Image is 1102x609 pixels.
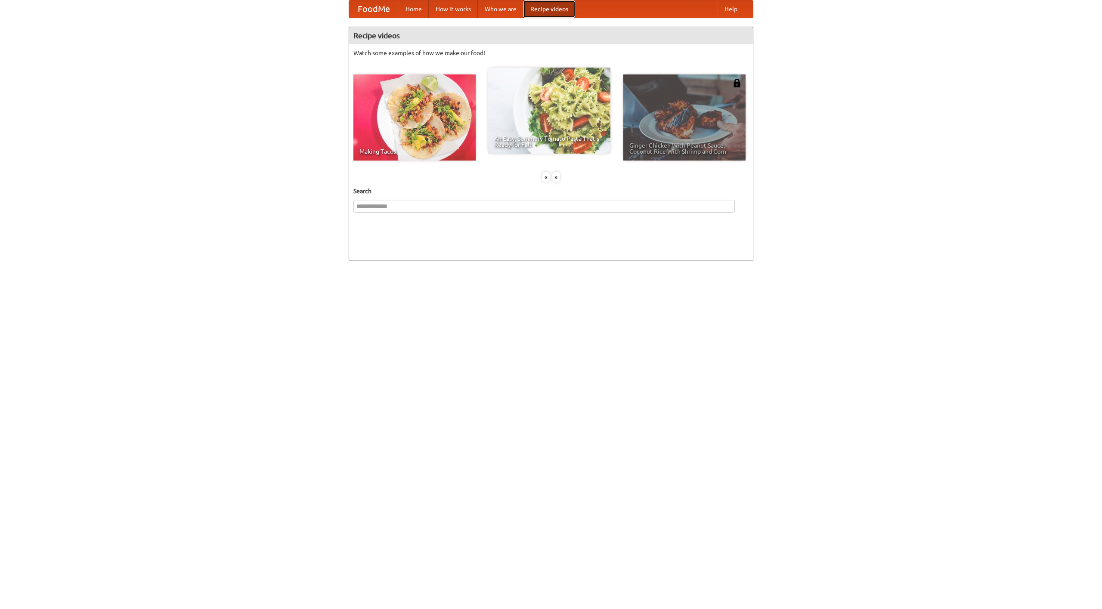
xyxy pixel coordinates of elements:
a: An Easy, Summery Tomato Pasta That's Ready for Fall [488,68,610,154]
h4: Recipe videos [349,27,753,44]
div: « [542,172,550,182]
h5: Search [353,187,749,195]
a: Who we are [478,0,523,18]
p: Watch some examples of how we make our food! [353,49,749,57]
a: Recipe videos [523,0,575,18]
a: How it works [429,0,478,18]
a: FoodMe [349,0,399,18]
a: Making Tacos [353,74,476,161]
a: Help [718,0,744,18]
img: 483408.png [733,79,741,87]
span: Making Tacos [359,148,470,155]
div: » [552,172,560,182]
span: An Easy, Summery Tomato Pasta That's Ready for Fall [494,136,604,148]
a: Home [399,0,429,18]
